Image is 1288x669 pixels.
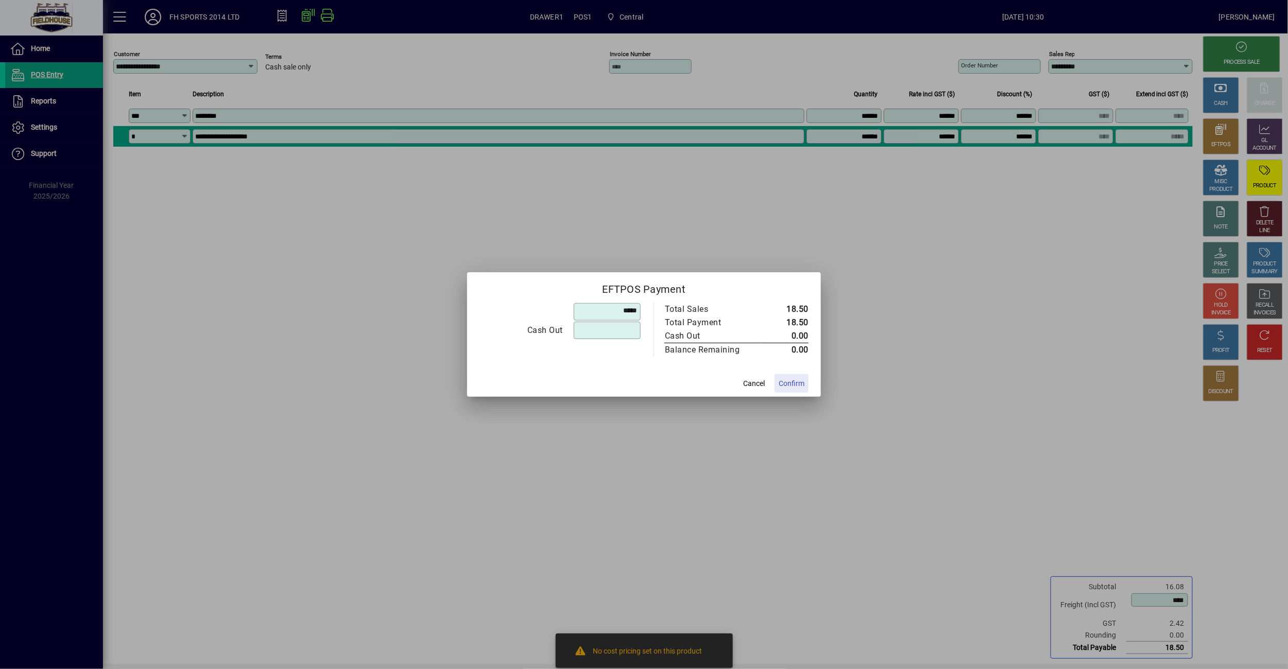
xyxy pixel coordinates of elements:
[665,344,751,356] div: Balance Remaining
[743,378,765,389] span: Cancel
[779,378,804,389] span: Confirm
[775,374,809,393] button: Confirm
[762,303,809,316] td: 18.50
[665,330,751,342] div: Cash Out
[762,329,809,343] td: 0.00
[480,324,563,337] div: Cash Out
[664,303,762,316] td: Total Sales
[762,316,809,329] td: 18.50
[467,272,821,302] h2: EFTPOS Payment
[664,316,762,329] td: Total Payment
[737,374,770,393] button: Cancel
[762,343,809,357] td: 0.00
